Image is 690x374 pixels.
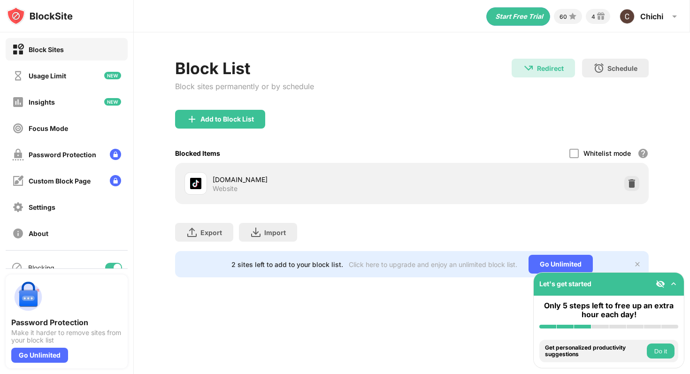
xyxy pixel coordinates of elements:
[12,122,24,134] img: focus-off.svg
[200,229,222,237] div: Export
[175,59,314,78] div: Block List
[620,9,635,24] img: ACg8ocLBnKlMOBne4nqN66Ha7w_tCkIBWwrg-0V7symrNBoM=s96-c
[29,151,96,159] div: Password Protection
[12,149,24,160] img: password-protection-off.svg
[539,301,678,319] div: Only 5 steps left to free up an extra hour each day!
[29,46,64,53] div: Block Sites
[11,348,68,363] div: Go Unlimited
[29,177,91,185] div: Custom Block Page
[11,280,45,314] img: push-password-protection.svg
[607,64,637,72] div: Schedule
[12,228,24,239] img: about-off.svg
[656,279,665,289] img: eye-not-visible.svg
[560,13,567,20] div: 60
[175,82,314,91] div: Block sites permanently or by schedule
[28,264,54,272] div: Blocking
[190,178,201,189] img: favicons
[567,11,578,22] img: points-small.svg
[7,7,73,25] img: logo-blocksite.svg
[110,175,121,186] img: lock-menu.svg
[545,344,644,358] div: Get personalized productivity suggestions
[595,11,606,22] img: reward-small.svg
[12,175,24,187] img: customize-block-page-off.svg
[264,229,286,237] div: Import
[529,255,593,274] div: Go Unlimited
[349,260,517,268] div: Click here to upgrade and enjoy an unlimited block list.
[12,201,24,213] img: settings-off.svg
[591,13,595,20] div: 4
[29,229,48,237] div: About
[110,149,121,160] img: lock-menu.svg
[231,260,343,268] div: 2 sites left to add to your block list.
[104,72,121,79] img: new-icon.svg
[640,12,663,21] div: Chichi
[29,203,55,211] div: Settings
[213,175,412,184] div: [DOMAIN_NAME]
[12,96,24,108] img: insights-off.svg
[200,115,254,123] div: Add to Block List
[104,98,121,106] img: new-icon.svg
[634,260,641,268] img: x-button.svg
[486,7,550,26] div: animation
[29,124,68,132] div: Focus Mode
[537,64,564,72] div: Redirect
[11,318,122,327] div: Password Protection
[175,149,220,157] div: Blocked Items
[29,72,66,80] div: Usage Limit
[213,184,238,193] div: Website
[11,329,122,344] div: Make it harder to remove sites from your block list
[583,149,631,157] div: Whitelist mode
[669,279,678,289] img: omni-setup-toggle.svg
[647,343,675,359] button: Do it
[12,70,24,82] img: time-usage-off.svg
[12,44,24,55] img: block-on.svg
[11,262,23,273] img: blocking-icon.svg
[29,98,55,106] div: Insights
[539,280,591,288] div: Let's get started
